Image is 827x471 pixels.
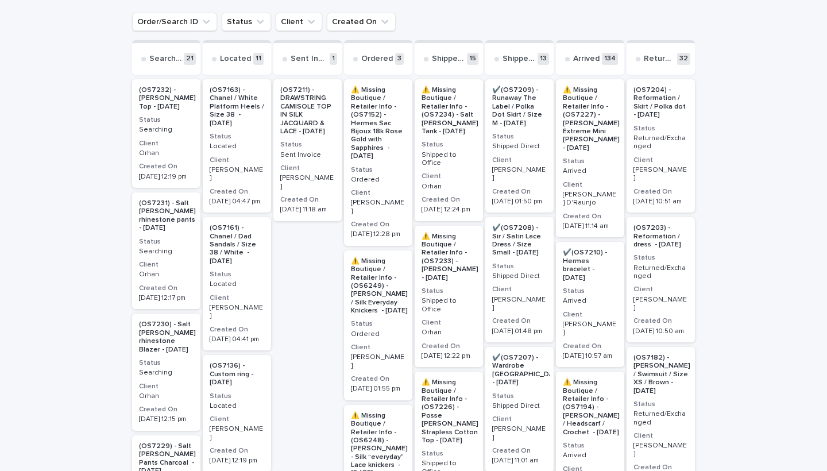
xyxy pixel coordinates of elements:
h3: Client [139,139,194,148]
h3: Client [492,415,547,424]
h3: Created On [422,195,476,204]
h3: Status [563,287,617,296]
p: (OS7232) - [PERSON_NAME] Top - [DATE] [139,86,196,111]
button: Order/Search ID [132,13,217,31]
a: ⚠️ Missing Boutique / Retailer Info - (OS7227) - [PERSON_NAME] Extreme Mini [PERSON_NAME] - [DATE... [556,79,624,237]
a: ⚠️ Missing Boutique / Retailer Info - (OS7233) - [PERSON_NAME] - [DATE]StatusShipped to OfficeCli... [415,226,483,368]
p: Located [220,54,251,64]
h3: Created On [139,284,194,293]
p: Located [210,142,264,150]
h3: Client [210,415,264,424]
a: ✔️(OS7208) - Sir / Satin Lace Dress / Size Small - [DATE]StatusShipped DirectClient[PERSON_NAME]C... [485,217,554,342]
p: ✔️(OS7210) - Hermes bracelet - [DATE] [563,249,617,282]
h3: Client [633,285,688,294]
p: [DATE] 11:14 am [563,222,617,230]
h3: Client [492,285,547,294]
p: [PERSON_NAME] [210,304,264,321]
p: 32 [677,53,690,65]
h3: Status [633,253,688,262]
a: (OS7231) - Salt [PERSON_NAME] rhinestone pants - [DATE]StatusSearchingClientOrhanCreated On[DATE]... [132,192,200,309]
p: [DATE] 12:19 pm [210,457,264,465]
p: Returned/Exchanged [633,410,688,427]
h3: Status [492,262,547,271]
h3: Client [210,294,264,303]
p: [PERSON_NAME] [492,296,547,312]
p: ✔️(OS7208) - Sir / Satin Lace Dress / Size Small - [DATE] [492,224,547,257]
p: Orhan [422,183,476,191]
h3: Status [351,319,405,329]
div: ⚠️ Missing Boutique / Retailer Info - (OS6249) - [PERSON_NAME] / Silk Everyday Knickers - [DATE]S... [344,250,412,400]
h3: Status [210,392,264,401]
p: Shipped Direct [492,272,547,280]
h3: Client [210,156,264,165]
p: (OS7203) - Reformation / dress - [DATE] [633,224,688,249]
h3: Created On [422,342,476,351]
a: (OS7163) - Chanel / White Platform Heels / Size 38 - [DATE]StatusLocatedClient[PERSON_NAME]Create... [203,79,271,213]
p: (OS7182) - [PERSON_NAME] / Swimsuit / Size XS / Brown - [DATE] [633,354,690,395]
p: (OS7230) - Salt [PERSON_NAME] rhinestone Blazer - [DATE] [139,321,196,354]
p: Searching [149,54,181,64]
p: Returned/Exchanged [644,54,675,64]
p: Shipped Direct [503,54,535,64]
p: Shipped to Office [422,297,476,314]
p: [DATE] 12:28 pm [351,230,405,238]
p: Shipped to Office [422,151,476,168]
div: (OS7204) - Reformation / Skirt / Polka dot - [DATE]StatusReturned/ExchangedClient[PERSON_NAME]Cre... [627,79,695,213]
p: Sent Invoice [280,151,335,159]
h3: Status [351,165,405,175]
div: ⚠️ Missing Boutique / Retailer Info - (OS7152) - Hermes Sac Bijoux 18k Rose Gold with Sapphires -... [344,79,412,246]
button: Client [276,13,322,31]
p: [DATE] 12:19 pm [139,173,194,181]
h3: Client [351,343,405,352]
h3: Client [139,260,194,269]
p: ⚠️ Missing Boutique / Retailer Info - (OS7227) - [PERSON_NAME] Extreme Mini [PERSON_NAME] - [DATE] [563,86,620,152]
p: Orhan [139,392,194,400]
h3: Client [492,156,547,165]
p: [DATE] 01:50 pm [492,198,547,206]
p: (OS7204) - Reformation / Skirt / Polka dot - [DATE] [633,86,688,119]
p: [DATE] 01:55 pm [351,385,405,393]
p: [DATE] 10:57 am [563,352,617,360]
h3: Status [210,132,264,141]
p: (OS7136) - Custom ring - [DATE] [210,362,264,387]
p: ✔️(OS7207) - Wardrobe [GEOGRAPHIC_DATA] - [DATE] [492,354,564,387]
p: ⚠️ Missing Boutique / Retailer Info - (OS7194) - [PERSON_NAME] / Headscarf / Crochet - [DATE] [563,379,620,437]
h3: Client [633,156,688,165]
h3: Created On [492,316,547,326]
p: ⚠️ Missing Boutique / Retailer Info - (OS7234) - Salt [PERSON_NAME] Tank - [DATE] [422,86,478,136]
p: [DATE] 12:24 pm [422,206,476,214]
p: [DATE] 12:22 pm [422,352,476,360]
p: Ordered [351,330,405,338]
p: Arrived [563,297,617,305]
h3: Created On [633,316,688,326]
h3: Client [563,180,617,190]
h3: Created On [139,405,194,414]
h3: Created On [492,187,547,196]
h3: Created On [139,162,194,171]
h3: Created On [563,342,617,351]
h3: Status [492,132,547,141]
h3: Created On [280,195,335,204]
p: [DATE] 01:48 pm [492,327,547,335]
p: [DATE] 11:01 am [492,457,547,465]
p: (OS7163) - Chanel / White Platform Heels / Size 38 - [DATE] [210,86,264,128]
h3: Client [422,318,476,327]
h3: Status [210,270,264,279]
h3: Status [563,157,617,166]
h3: Created On [351,375,405,384]
div: (OS7230) - Salt [PERSON_NAME] rhinestone Blazer - [DATE]StatusSearchingClientOrhanCreated On[DATE... [132,314,200,430]
p: [PERSON_NAME] [280,174,335,191]
p: [PERSON_NAME] [210,166,264,183]
a: ✔️(OS7209) - Runaway The Label / Polka Dot Skirt / Size M - [DATE]StatusShipped DirectClient[PERS... [485,79,554,213]
h3: Status [139,237,194,246]
p: [PERSON_NAME] [563,321,617,337]
p: 1 [330,53,337,65]
p: [PERSON_NAME] [633,296,688,312]
p: [DATE] 12:17 pm [139,294,194,302]
h3: Client [422,172,476,181]
div: (OS7211) - DRAWSTRING CAMISOLE TOP IN SILK JACQUARD & LACE - [DATE]StatusSent InvoiceClient[PERSO... [273,79,342,221]
p: (OS7211) - DRAWSTRING CAMISOLE TOP IN SILK JACQUARD & LACE - [DATE] [280,86,335,136]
